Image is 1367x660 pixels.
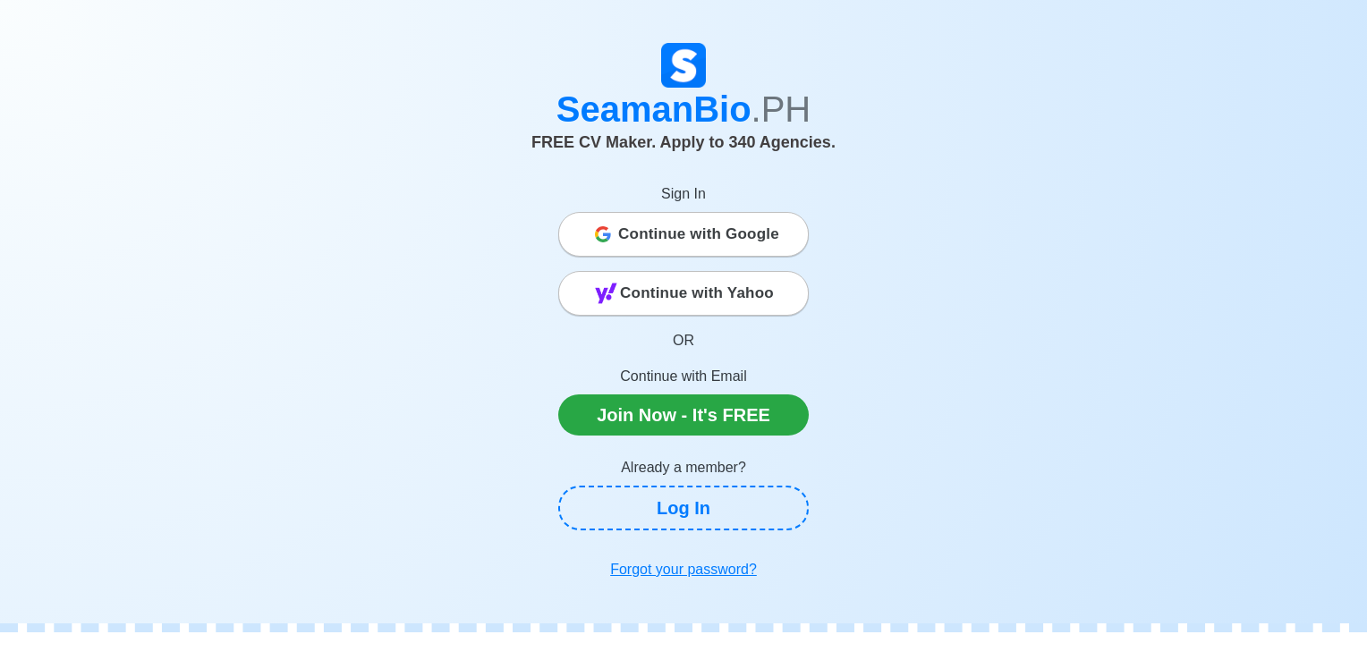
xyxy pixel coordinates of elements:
[618,216,779,252] span: Continue with Google
[558,366,809,387] p: Continue with Email
[558,212,809,257] button: Continue with Google
[558,183,809,205] p: Sign In
[531,133,836,151] span: FREE CV Maker. Apply to 340 Agencies.
[751,89,811,129] span: .PH
[558,330,809,351] p: OR
[187,88,1180,131] h1: SeamanBio
[558,394,809,436] a: Join Now - It's FREE
[620,275,774,311] span: Continue with Yahoo
[558,457,809,478] p: Already a member?
[558,552,809,588] a: Forgot your password?
[558,486,809,530] a: Log In
[661,43,706,88] img: Logo
[558,271,809,316] button: Continue with Yahoo
[610,562,757,577] u: Forgot your password?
